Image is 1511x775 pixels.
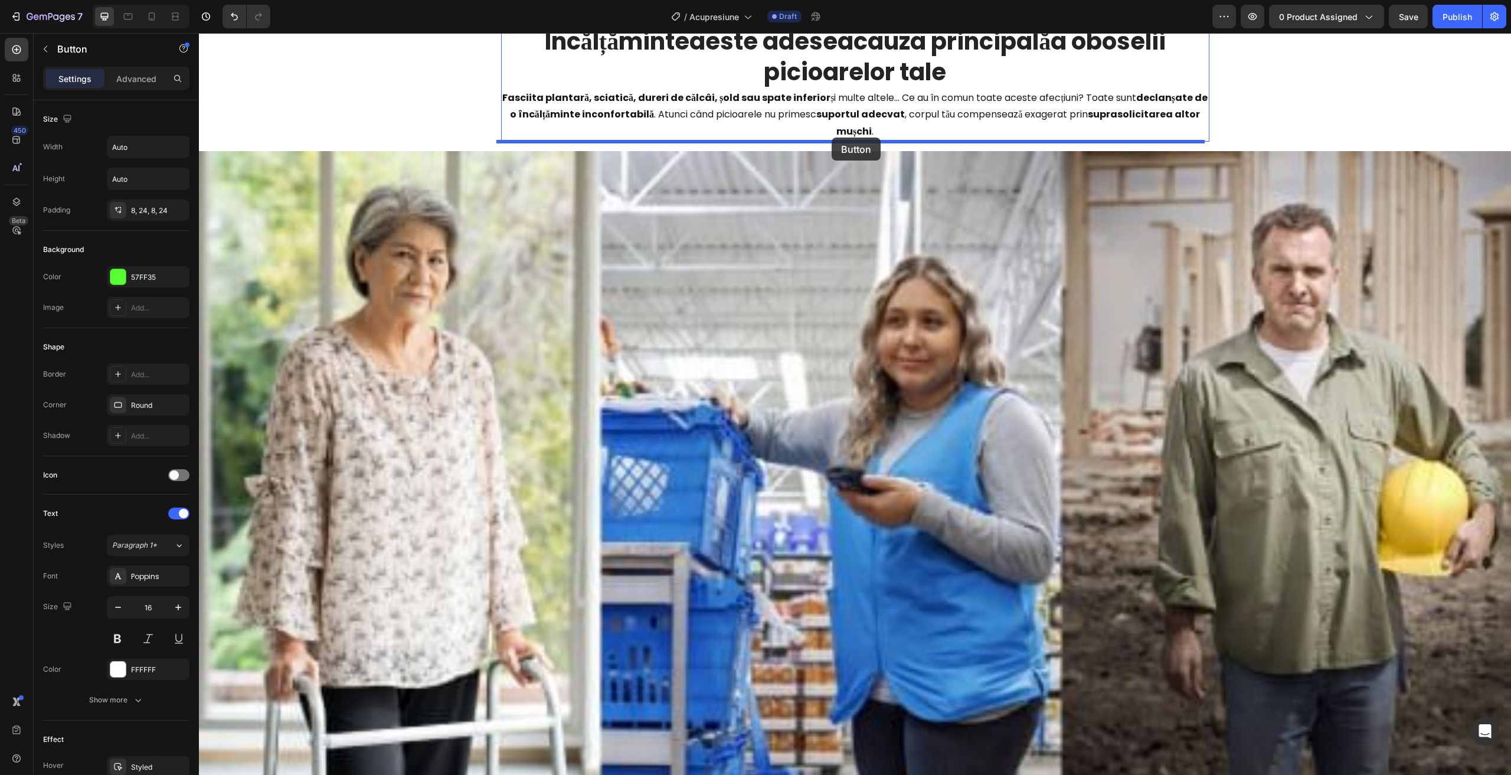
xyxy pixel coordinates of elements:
div: Background [43,244,84,255]
div: Padding [43,205,70,215]
span: Draft [779,11,797,22]
div: Undo/Redo [223,5,270,28]
div: Image [43,302,64,313]
div: Add... [131,303,187,313]
button: Save [1389,5,1428,28]
p: Button [57,42,158,56]
div: Border [43,369,66,380]
div: Styles [43,540,64,551]
span: 0 product assigned [1279,11,1358,23]
iframe: Design area [199,33,1511,775]
div: Publish [1443,11,1472,23]
div: Corner [43,400,67,410]
div: Text [43,508,58,519]
span: Acupresiune [689,11,739,23]
div: Hover [43,760,64,771]
div: Size [43,112,74,127]
p: 7 [77,9,83,24]
button: 7 [5,5,88,28]
button: 0 product assigned [1269,5,1384,28]
p: Settings [58,73,91,85]
div: Color [43,664,61,675]
div: Icon [43,470,57,480]
div: Height [43,174,65,184]
div: Add... [131,369,187,380]
button: Publish [1432,5,1482,28]
div: Add... [131,431,187,442]
div: Beta [9,216,28,225]
div: Show more [89,694,144,706]
button: Paragraph 1* [107,535,189,556]
div: Color [43,272,61,282]
span: Save [1399,12,1418,22]
div: Shape [43,342,64,352]
div: 8, 24, 8, 24 [131,205,187,216]
div: 57FF35 [131,272,187,283]
p: Advanced [116,73,156,85]
input: Auto [107,168,189,189]
div: Round [131,400,187,411]
span: / [684,11,687,23]
div: FFFFFF [131,665,187,675]
button: Show more [43,689,189,711]
div: Shadow [43,430,70,441]
div: Styled [131,762,187,773]
div: Width [43,142,63,152]
span: Paragraph 1* [112,540,157,551]
div: 450 [11,126,28,135]
div: Effect [43,734,64,745]
input: Auto [107,136,189,158]
div: Size [43,599,74,615]
div: Open Intercom Messenger [1471,717,1499,745]
div: Poppins [131,571,187,582]
div: Font [43,571,58,581]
